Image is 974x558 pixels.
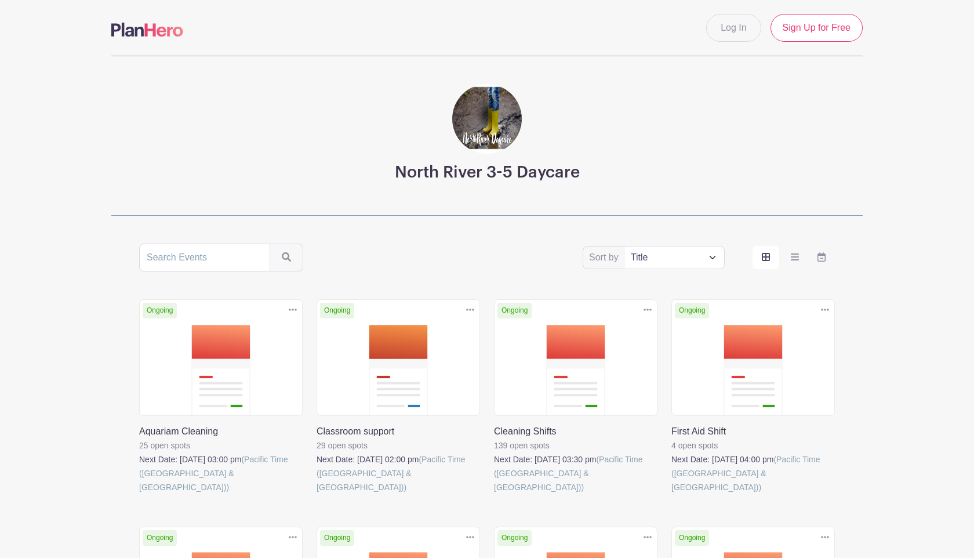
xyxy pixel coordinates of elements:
[452,84,522,154] img: Junior%20Kindergarten%20background%20website.png
[139,244,270,271] input: Search Events
[753,246,835,269] div: order and view
[589,251,622,264] label: Sort by
[395,163,580,183] h3: North River 3-5 Daycare
[111,23,183,37] img: logo-507f7623f17ff9eddc593b1ce0a138ce2505c220e1c5a4e2b4648c50719b7d32.svg
[706,14,761,42] a: Log In
[771,14,863,42] a: Sign Up for Free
